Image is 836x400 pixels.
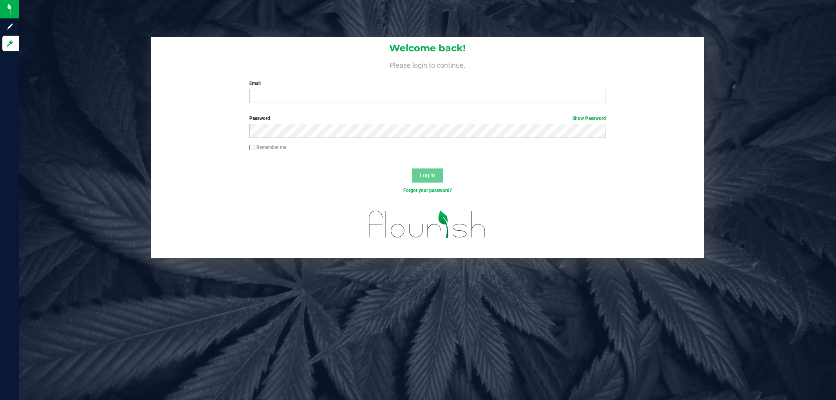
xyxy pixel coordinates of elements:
[6,40,14,47] inline-svg: Log in
[151,43,704,53] h1: Welcome back!
[6,23,14,31] inline-svg: Sign up
[358,202,497,246] img: flourish_logo.svg
[412,168,443,183] button: Log In
[572,116,606,121] a: Show Password
[151,60,704,69] h4: Please login to continue.
[420,172,435,178] span: Log In
[249,116,270,121] span: Password
[249,145,255,150] input: Remember me
[403,188,452,193] a: Forgot your password?
[249,144,286,151] label: Remember me
[249,80,606,87] label: Email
